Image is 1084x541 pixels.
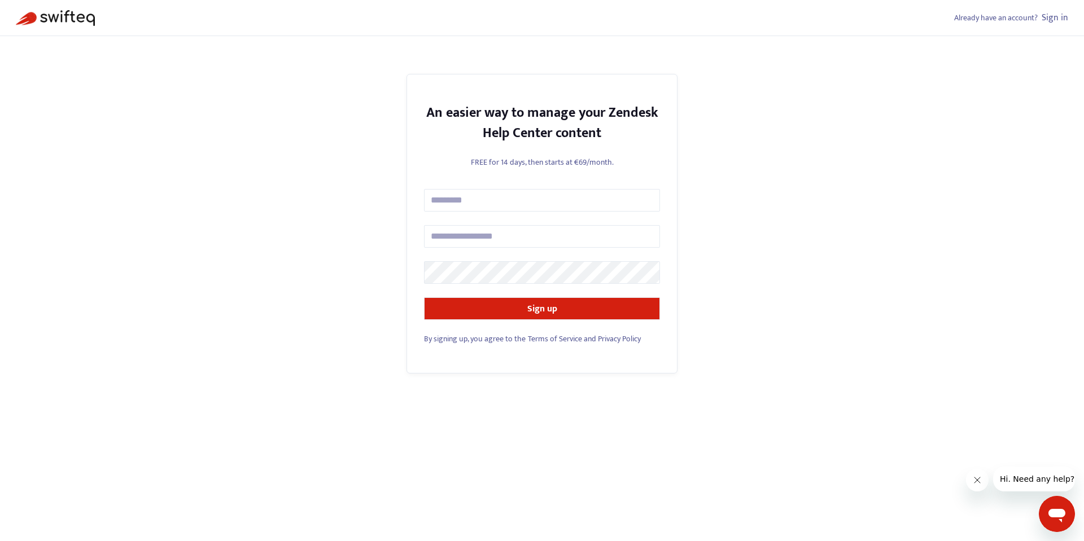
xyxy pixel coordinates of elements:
a: Terms of Service [528,332,582,345]
iframe: Button to launch messaging window [1039,496,1075,532]
span: Already have an account? [954,11,1038,24]
img: Swifteq [16,10,95,26]
a: Privacy Policy [598,332,641,345]
a: Sign in [1042,10,1068,25]
iframe: Message from company [993,467,1075,491]
strong: Sign up [527,301,557,316]
iframe: Close message [966,469,989,491]
button: Sign up [424,297,660,320]
p: FREE for 14 days, then starts at €69/month. [424,156,660,168]
div: and [424,333,660,345]
strong: An easier way to manage your Zendesk Help Center content [426,102,658,144]
span: By signing up, you agree to the [424,332,526,345]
